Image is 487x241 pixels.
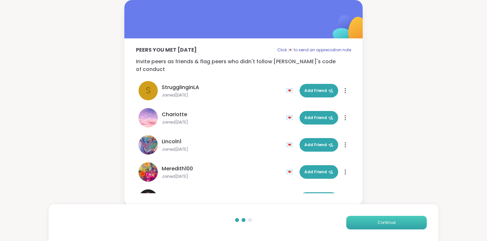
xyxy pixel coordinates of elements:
[162,165,193,173] span: Meredith100
[277,46,351,54] p: Click 💌 to send an appreciation note
[162,138,181,146] span: Lincoln1
[162,147,282,152] span: Joined [DATE]
[162,120,282,125] span: Joined [DATE]
[300,84,338,97] button: Add Friend
[346,216,427,229] button: Continue
[286,113,296,123] div: 💌
[136,58,351,73] p: Invite peers as friends & flag peers who didn't follow [PERSON_NAME]'s code of conduct
[162,192,187,200] span: Hey_Judi
[304,88,333,94] span: Add Friend
[136,46,197,54] p: Peers you met [DATE]
[162,84,199,91] span: StrugglinginLA
[304,142,333,148] span: Add Friend
[138,189,158,209] img: Hey_Judi
[304,169,333,175] span: Add Friend
[300,138,338,152] button: Add Friend
[138,162,158,182] img: Meredith100
[377,220,396,226] span: Continue
[138,108,158,127] img: CharIotte
[300,165,338,179] button: Add Friend
[162,174,282,179] span: Joined [DATE]
[286,140,296,150] div: 💌
[146,84,151,97] span: S
[162,111,187,118] span: CharIotte
[138,135,158,155] img: Lincoln1
[300,111,338,125] button: Add Friend
[300,192,338,206] button: Add Friend
[304,115,333,121] span: Add Friend
[286,167,296,177] div: 💌
[162,93,282,98] span: Joined [DATE]
[286,85,296,96] div: 💌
